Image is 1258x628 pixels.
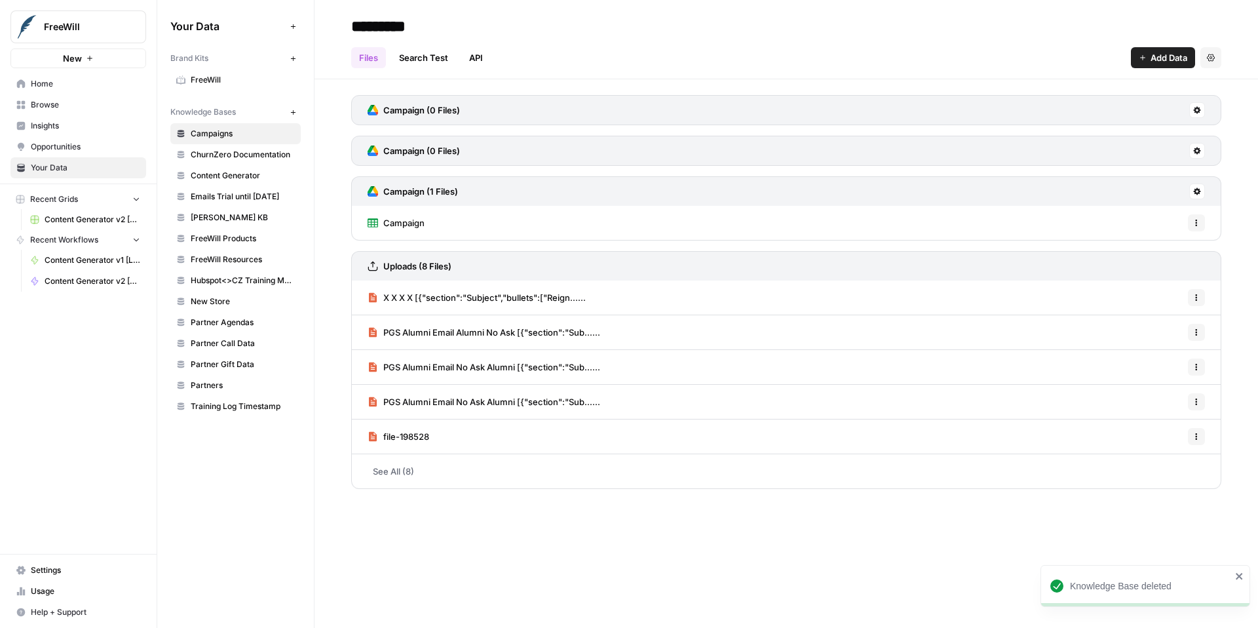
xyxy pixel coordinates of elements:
[191,233,295,245] span: FreeWill Products
[461,47,491,68] a: API
[191,359,295,370] span: Partner Gift Data
[170,333,301,354] a: Partner Call Data
[191,338,295,349] span: Partner Call Data
[383,144,460,157] h3: Campaign (0 Files)
[10,115,146,136] a: Insights
[170,375,301,396] a: Partners
[10,189,146,209] button: Recent Grids
[383,291,586,304] span: X X X X [{"section":"Subject","bullets":["Reign......
[31,162,140,174] span: Your Data
[170,270,301,291] a: Hubspot<>CZ Training Mapping
[170,123,301,144] a: Campaigns
[383,104,460,117] h3: Campaign (0 Files)
[31,564,140,576] span: Settings
[45,214,140,226] span: Content Generator v2 [DRAFT] Test
[44,20,123,33] span: FreeWill
[383,260,451,273] h3: Uploads (8 Files)
[170,186,301,207] a: Emails Trial until [DATE]
[24,209,146,230] a: Content Generator v2 [DRAFT] Test
[10,136,146,157] a: Opportunities
[63,52,82,65] span: New
[10,49,146,68] button: New
[368,281,586,315] a: X X X X [{"section":"Subject","bullets":["Reign......
[170,69,301,90] a: FreeWill
[10,94,146,115] a: Browse
[383,361,600,374] span: PGS Alumni Email No Ask Alumni [{"section":"Sub......
[191,212,295,224] span: [PERSON_NAME] KB
[191,149,295,161] span: ChurnZero Documentation
[383,395,600,408] span: PGS Alumni Email No Ask Alumni [{"section":"Sub......
[368,350,600,384] a: PGS Alumni Email No Ask Alumni [{"section":"Sub......
[170,207,301,228] a: [PERSON_NAME] KB
[170,144,301,165] a: ChurnZero Documentation
[10,581,146,602] a: Usage
[45,275,140,287] span: Content Generator v2 [BETA]
[191,317,295,328] span: Partner Agendas
[31,585,140,597] span: Usage
[351,47,386,68] a: Files
[31,606,140,618] span: Help + Support
[30,193,78,205] span: Recent Grids
[191,170,295,182] span: Content Generator
[10,230,146,250] button: Recent Workflows
[170,106,236,118] span: Knowledge Bases
[170,249,301,270] a: FreeWill Resources
[10,73,146,94] a: Home
[191,401,295,412] span: Training Log Timestamp
[368,315,600,349] a: PGS Alumni Email Alumni No Ask [{"section":"Sub......
[383,185,458,198] h3: Campaign (1 Files)
[15,15,39,39] img: FreeWill Logo
[368,177,458,206] a: Campaign (1 Files)
[10,157,146,178] a: Your Data
[368,136,460,165] a: Campaign (0 Files)
[31,78,140,90] span: Home
[45,254,140,266] span: Content Generator v1 [LIVE]
[170,52,208,64] span: Brand Kits
[30,234,98,246] span: Recent Workflows
[191,191,295,203] span: Emails Trial until [DATE]
[191,74,295,86] span: FreeWill
[368,96,460,125] a: Campaign (0 Files)
[391,47,456,68] a: Search Test
[191,275,295,286] span: Hubspot<>CZ Training Mapping
[10,10,146,43] button: Workspace: FreeWill
[383,430,429,443] span: file-198528
[383,326,600,339] span: PGS Alumni Email Alumni No Ask [{"section":"Sub......
[24,271,146,292] a: Content Generator v2 [BETA]
[31,120,140,132] span: Insights
[383,216,425,229] span: Campaign
[191,254,295,265] span: FreeWill Resources
[191,128,295,140] span: Campaigns
[368,385,600,419] a: PGS Alumni Email No Ask Alumni [{"section":"Sub......
[10,560,146,581] a: Settings
[170,228,301,249] a: FreeWill Products
[1070,579,1231,593] div: Knowledge Base deleted
[170,291,301,312] a: New Store
[170,396,301,417] a: Training Log Timestamp
[368,252,451,281] a: Uploads (8 Files)
[24,250,146,271] a: Content Generator v1 [LIVE]
[170,354,301,375] a: Partner Gift Data
[170,165,301,186] a: Content Generator
[368,420,429,454] a: file-198528
[191,296,295,307] span: New Store
[368,206,425,240] a: Campaign
[31,141,140,153] span: Opportunities
[170,312,301,333] a: Partner Agendas
[170,18,285,34] span: Your Data
[10,602,146,623] button: Help + Support
[31,99,140,111] span: Browse
[1235,571,1244,581] button: close
[1151,51,1187,64] span: Add Data
[191,380,295,391] span: Partners
[351,454,1221,488] a: See All (8)
[1131,47,1195,68] button: Add Data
